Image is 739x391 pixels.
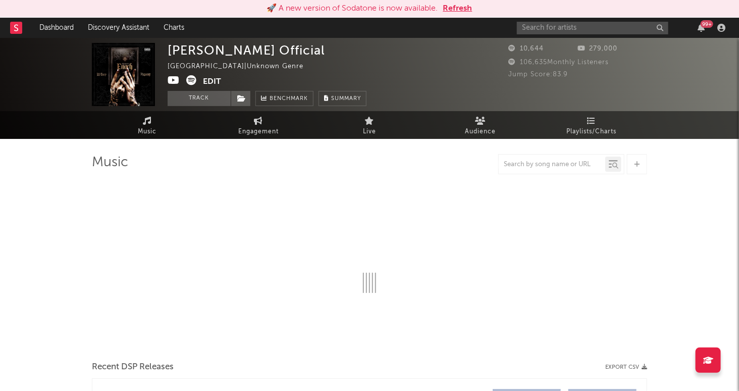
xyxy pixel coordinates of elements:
[605,364,647,370] button: Export CSV
[156,18,191,38] a: Charts
[138,126,157,138] span: Music
[443,3,472,15] button: Refresh
[168,43,325,58] div: [PERSON_NAME] Official
[32,18,81,38] a: Dashboard
[567,126,617,138] span: Playlists/Charts
[168,61,315,73] div: [GEOGRAPHIC_DATA] | Unknown Genre
[203,111,314,139] a: Engagement
[267,3,438,15] div: 🚀 A new version of Sodatone is now available.
[331,96,361,102] span: Summary
[578,45,618,52] span: 279,000
[203,75,221,88] button: Edit
[92,361,174,373] span: Recent DSP Releases
[701,20,713,28] div: 99 +
[425,111,536,139] a: Audience
[314,111,425,139] a: Live
[168,91,231,106] button: Track
[499,161,605,169] input: Search by song name or URL
[270,93,308,105] span: Benchmark
[465,126,496,138] span: Audience
[508,45,544,52] span: 10,644
[238,126,279,138] span: Engagement
[508,59,609,66] span: 106,635 Monthly Listeners
[508,71,568,78] span: Jump Score: 83.9
[319,91,366,106] button: Summary
[698,24,705,32] button: 99+
[81,18,156,38] a: Discovery Assistant
[536,111,647,139] a: Playlists/Charts
[363,126,376,138] span: Live
[517,22,668,34] input: Search for artists
[92,111,203,139] a: Music
[255,91,313,106] a: Benchmark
